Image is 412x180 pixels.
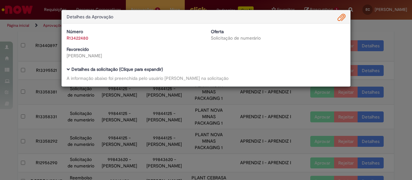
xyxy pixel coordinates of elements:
[211,35,345,41] div: Solicitação de numerário
[67,67,345,72] h5: Detalhes da solicitação (Clique para expandir)
[211,29,224,34] b: Oferta
[67,75,345,81] div: A informação abaixo foi preenchida pelo usuário [PERSON_NAME] na solicitação
[67,46,89,52] b: Favorecido
[71,66,163,72] b: Detalhes da solicitação (Clique para expandir)
[67,52,201,59] div: [PERSON_NAME]
[67,35,88,41] a: R13422480
[67,14,113,20] span: Detalhes da Aprovação
[67,29,83,34] b: Número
